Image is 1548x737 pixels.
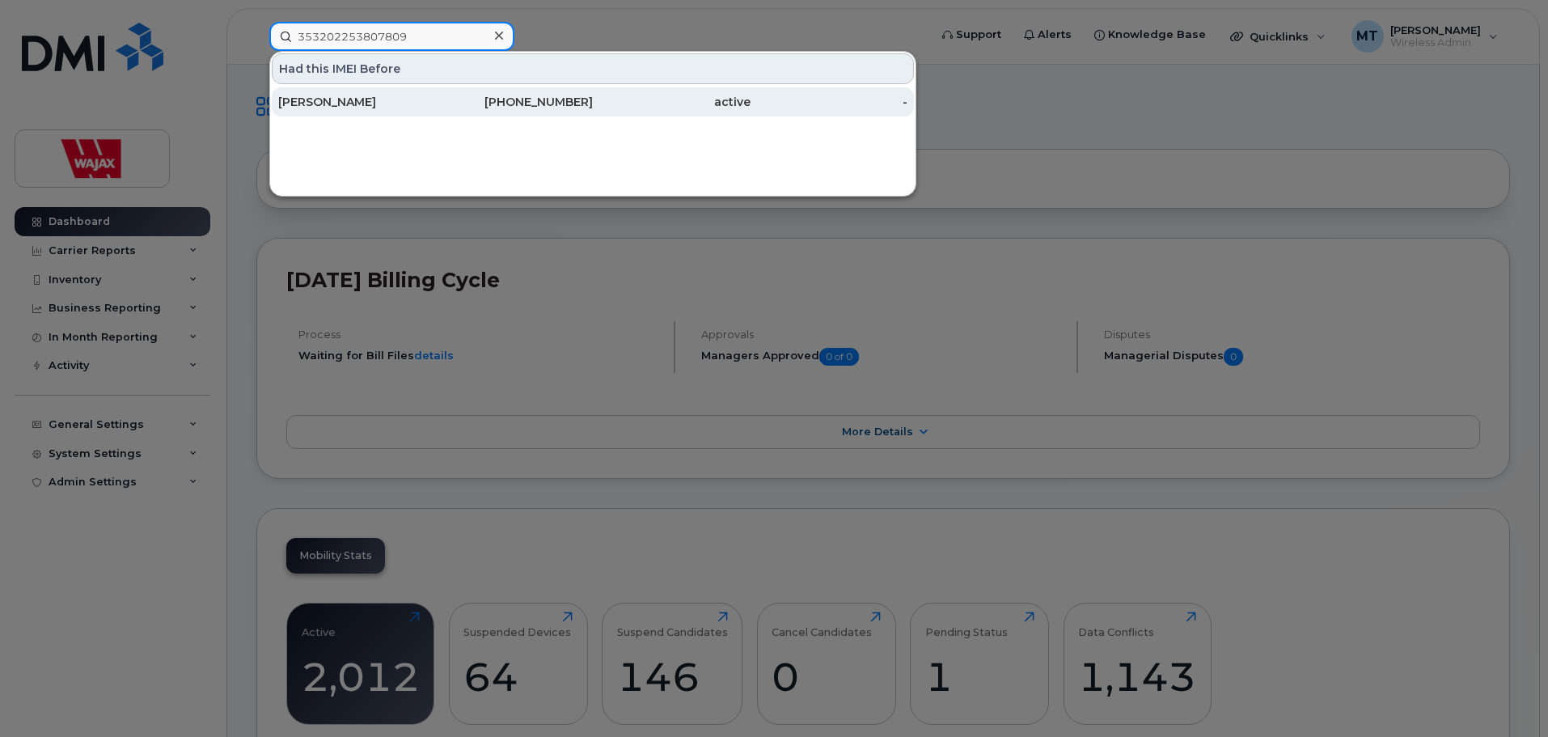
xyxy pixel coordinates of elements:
div: active [593,94,751,110]
a: [PERSON_NAME][PHONE_NUMBER]active- [272,87,914,116]
div: Had this IMEI Before [272,53,914,84]
div: - [751,94,908,110]
div: [PERSON_NAME] [278,94,436,110]
div: [PHONE_NUMBER] [436,94,594,110]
